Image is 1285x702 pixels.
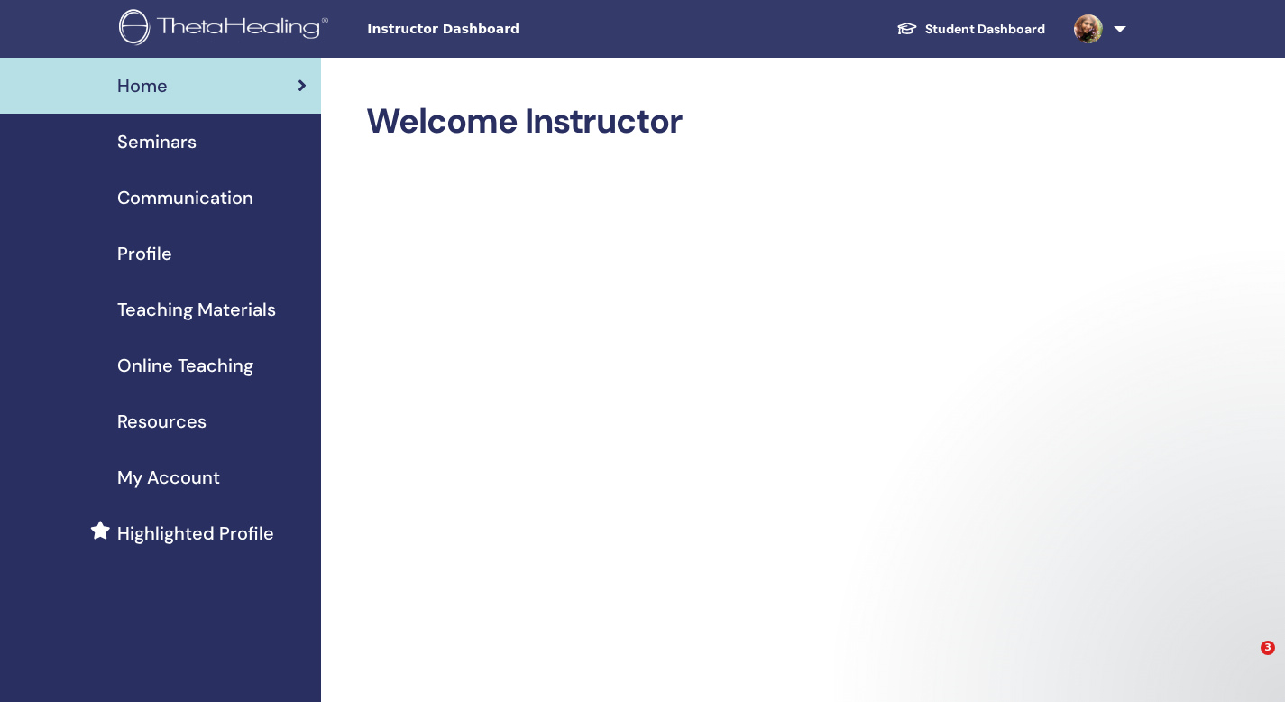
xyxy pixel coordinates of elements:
a: Student Dashboard [882,13,1060,46]
span: Communication [117,184,253,211]
span: Instructor Dashboard [367,20,638,39]
h2: Welcome Instructor [366,101,1123,143]
span: Highlighted Profile [117,520,274,547]
img: logo.png [119,9,335,50]
span: Teaching Materials [117,296,276,323]
span: Resources [117,408,207,435]
img: graduation-cap-white.svg [896,21,918,36]
span: Home [117,72,168,99]
img: default.jpg [1074,14,1103,43]
span: Online Teaching [117,352,253,379]
span: My Account [117,464,220,491]
iframe: Intercom live chat [1224,641,1267,684]
span: Profile [117,240,172,267]
span: Seminars [117,128,197,155]
span: 3 [1261,641,1275,655]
